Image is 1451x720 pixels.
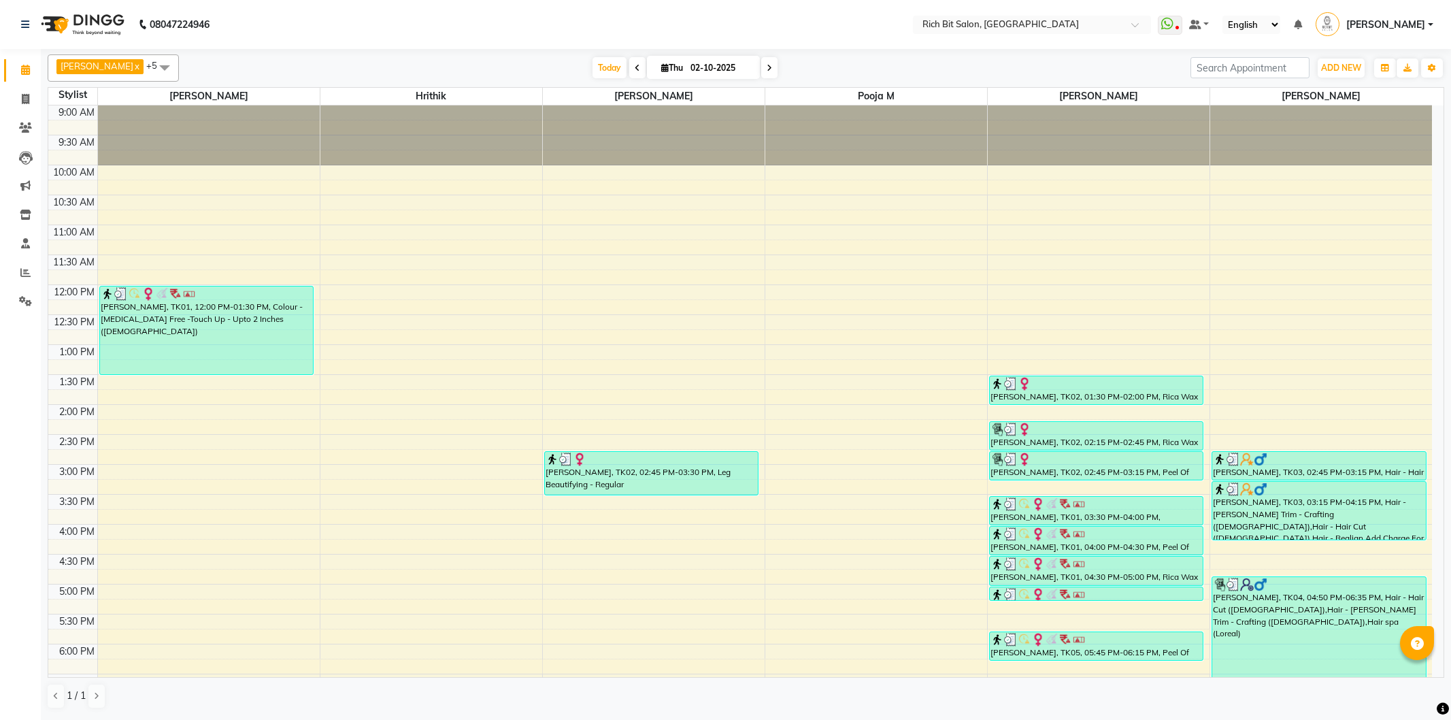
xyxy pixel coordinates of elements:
div: [PERSON_NAME], TK02, 02:45 PM-03:30 PM, Leg Beautifying - Regular [545,452,758,495]
div: [PERSON_NAME], TK04, 04:50 PM-06:35 PM, Hair - Hair Cut ([DEMOGRAPHIC_DATA]),Hair - [PERSON_NAME]... [1212,577,1426,681]
span: [PERSON_NAME] [61,61,133,71]
span: [PERSON_NAME] [543,88,765,105]
div: 9:30 AM [56,135,97,150]
div: 1:30 PM [56,375,97,389]
b: 08047224946 [150,5,210,44]
input: 2025-10-02 [686,58,754,78]
div: 6:00 PM [56,644,97,659]
input: Search Appointment [1190,57,1310,78]
div: 2:30 PM [56,435,97,449]
div: [PERSON_NAME], TK01, 03:30 PM-04:00 PM, [GEOGRAPHIC_DATA] Wax - Full Legs [990,497,1203,525]
span: +5 [146,60,167,71]
div: [PERSON_NAME], TK02, 02:15 PM-02:45 PM, Rica Wax - Full Legs [990,422,1203,450]
div: Stylist [48,88,97,102]
div: [PERSON_NAME], TK01, 12:00 PM-01:30 PM, Colour - [MEDICAL_DATA] Free -Touch Up - Upto 2 Inches ([... [100,287,314,374]
div: 12:00 PM [51,285,97,299]
div: 11:30 AM [50,255,97,269]
div: [PERSON_NAME], TK03, 03:15 PM-04:15 PM, Hair - [PERSON_NAME] Trim - Crafting ([DEMOGRAPHIC_DATA])... [1212,482,1426,540]
div: 10:00 AM [50,165,97,180]
div: [PERSON_NAME], TK01, 04:00 PM-04:30 PM, Peel Of Wax - Under Arms [990,527,1203,555]
div: 10:30 AM [50,195,97,210]
div: 5:00 PM [56,585,97,599]
a: x [133,61,139,71]
span: [PERSON_NAME] [988,88,1210,105]
div: 6:30 PM [56,674,97,689]
div: [PERSON_NAME], TK02, 02:45 PM-03:15 PM, Peel Of Wax - Under Arms [990,452,1203,480]
div: 5:30 PM [56,615,97,629]
div: [PERSON_NAME], TK05, 05:45 PM-06:15 PM, Peel Of Wax - Brazilian [990,632,1203,660]
span: Pooja m [765,88,987,105]
div: 9:00 AM [56,105,97,120]
span: Today [593,57,627,78]
div: 11:00 AM [50,225,97,240]
div: 4:30 PM [56,555,97,569]
span: 1 / 1 [67,689,86,703]
span: ADD NEW [1321,63,1361,73]
span: [PERSON_NAME] [98,88,320,105]
button: ADD NEW [1318,59,1365,78]
span: Hrithik [320,88,542,105]
div: [PERSON_NAME], TK01, 05:00 PM-05:15 PM, Basic [MEDICAL_DATA] - Eyebrow [990,587,1203,600]
div: [PERSON_NAME], TK01, 04:30 PM-05:00 PM, Rica Wax - Full Arms [990,557,1203,585]
img: logo [35,5,128,44]
span: [PERSON_NAME] [1346,18,1425,32]
div: 3:30 PM [56,495,97,509]
div: 1:00 PM [56,345,97,359]
div: 2:00 PM [56,405,97,419]
div: 3:00 PM [56,465,97,479]
span: Thu [658,63,686,73]
img: Parimal Kadam [1316,12,1339,36]
div: [PERSON_NAME], TK03, 02:45 PM-03:15 PM, Hair - Hair Cut ([DEMOGRAPHIC_DATA]) [1212,452,1426,480]
div: 4:00 PM [56,525,97,539]
div: [PERSON_NAME], TK02, 01:30 PM-02:00 PM, Rica Wax - Full Arms [990,376,1203,404]
div: 12:30 PM [51,315,97,329]
span: [PERSON_NAME] [1210,88,1433,105]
